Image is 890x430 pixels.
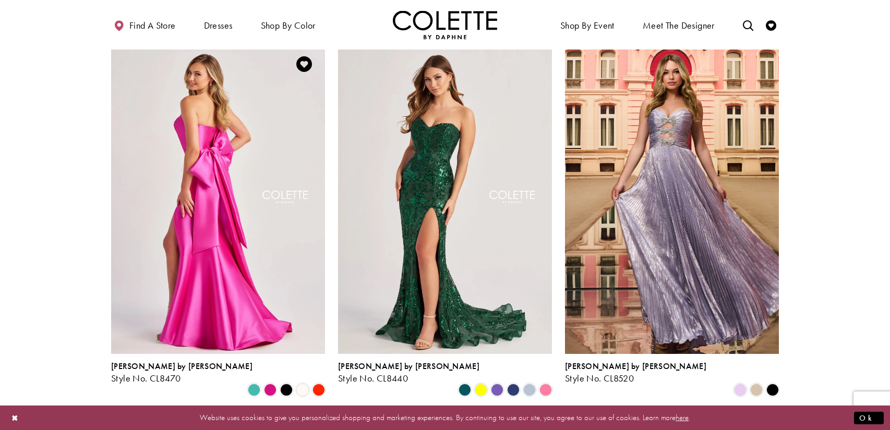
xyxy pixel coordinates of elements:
i: Fuchsia [264,384,276,396]
span: Shop by color [258,10,318,39]
a: Visit Colette by Daphne Style No. CL8470 Page [111,43,325,354]
i: Cotton Candy [539,384,552,396]
span: Shop By Event [558,10,617,39]
span: Dresses [204,20,233,31]
span: Meet the designer [643,20,715,31]
div: Colette by Daphne Style No. CL8440 [338,362,479,384]
a: Check Wishlist [763,10,779,39]
span: Style No. CL8520 [565,372,634,384]
button: Submit Dialog [854,411,884,424]
i: Violet [491,384,503,396]
a: Toggle search [740,10,756,39]
span: Shop by color [261,20,316,31]
span: Shop By Event [560,20,615,31]
i: Turquoise [248,384,260,396]
i: Spruce [459,384,471,396]
i: Ice Blue [523,384,536,396]
i: Black [766,384,779,396]
i: Lilac [734,384,747,396]
span: Dresses [201,10,235,39]
a: Visit Home Page [393,10,497,39]
a: Find a store [111,10,178,39]
span: [PERSON_NAME] by [PERSON_NAME] [111,361,252,372]
span: Style No. CL8470 [111,372,181,384]
a: Visit Colette by Daphne Style No. CL8520 Page [565,43,779,354]
span: Find a store [129,20,176,31]
i: Scarlet [312,384,325,396]
a: Visit Colette by Daphne Style No. CL8440 Page [338,43,552,354]
button: Close Dialog [6,409,24,427]
i: Gold Dust [750,384,763,396]
a: here [676,412,689,423]
p: Website uses cookies to give you personalized shopping and marketing experiences. By continuing t... [75,411,815,425]
a: Add to Wishlist [293,53,315,75]
a: Meet the designer [640,10,717,39]
span: [PERSON_NAME] by [PERSON_NAME] [338,361,479,372]
span: [PERSON_NAME] by [PERSON_NAME] [565,361,706,372]
i: Navy Blue [507,384,520,396]
span: Style No. CL8440 [338,372,408,384]
i: Yellow [475,384,487,396]
i: Black [280,384,293,396]
div: Colette by Daphne Style No. CL8470 [111,362,252,384]
img: Colette by Daphne [393,10,497,39]
div: Colette by Daphne Style No. CL8520 [565,362,706,384]
i: Diamond White [296,384,309,396]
